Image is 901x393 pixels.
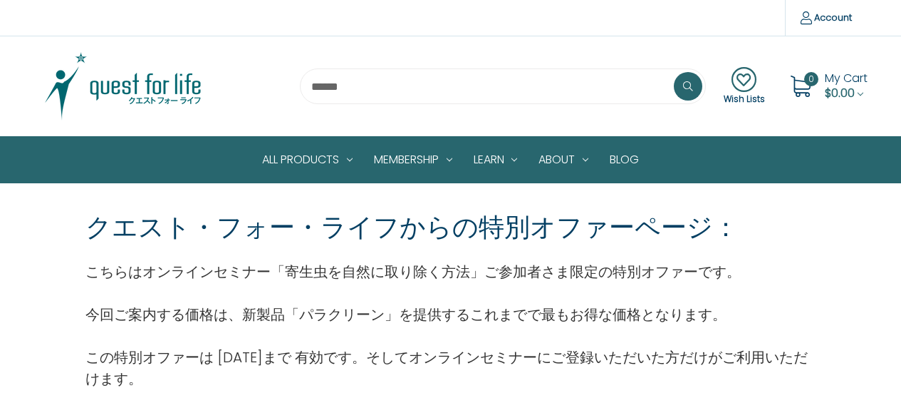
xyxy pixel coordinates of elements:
p: こちらはオンラインセミナー「寄生虫を自然に取り除く方法」ご参加者さま限定の特別オファーです。 [85,261,815,282]
a: Blog [599,137,650,183]
span: $0.00 [825,85,855,101]
a: All Products [251,137,363,183]
a: About [528,137,599,183]
p: 今回ご案内する価格は、新製品「パラクリーン」を提供するこれまでで最もお得な価格となります。 [85,304,815,325]
a: Membership [363,137,463,183]
span: 0 [804,72,818,86]
span: My Cart [825,70,868,86]
a: Wish Lists [724,67,765,106]
p: クエスト・フォー・ライフからの特別オファーページ： [85,208,739,247]
p: この特別オファーは [DATE]まで 有効です。そしてオンラインセミナーにご登録いただいた方だけがご利用いただけます。 [85,347,815,389]
img: Quest Group [34,51,212,122]
a: Learn [463,137,528,183]
a: Cart with 0 items [825,70,868,101]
